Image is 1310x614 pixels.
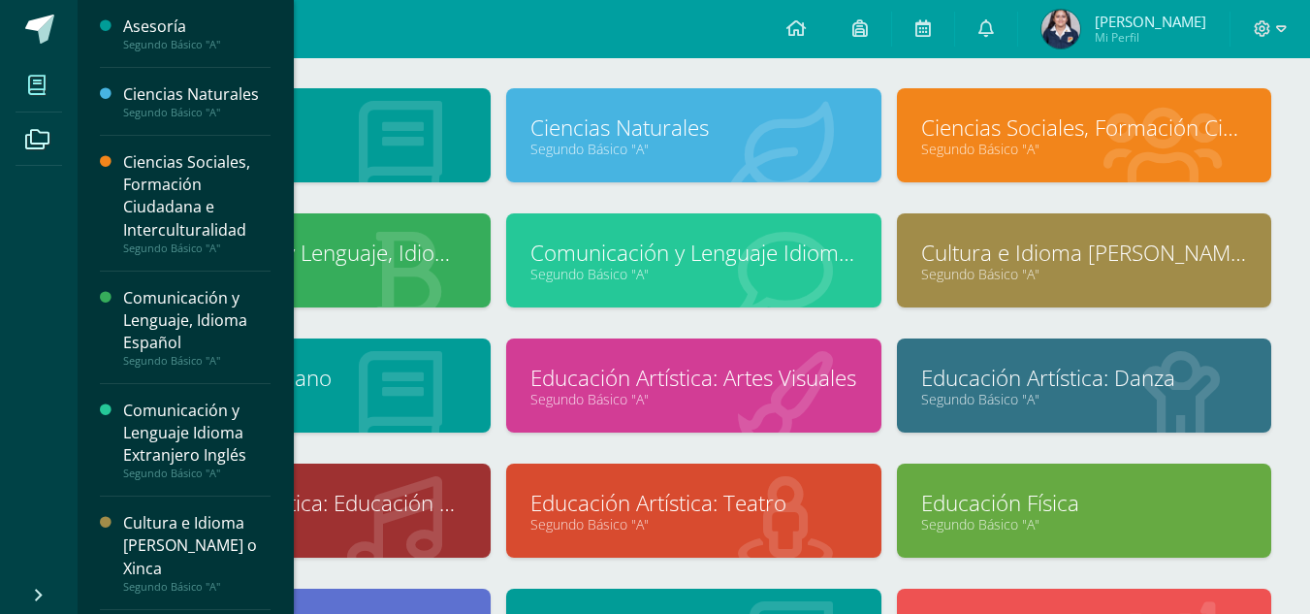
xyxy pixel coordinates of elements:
[141,363,466,393] a: Desarrollo Humano
[530,140,856,158] a: Segundo Básico "A"
[921,363,1247,393] a: Educación Artística: Danza
[123,467,271,480] div: Segundo Básico "A"
[123,400,271,480] a: Comunicación y Lenguaje Idioma Extranjero InglésSegundo Básico "A"
[123,151,271,241] div: Ciencias Sociales, Formación Ciudadana e Interculturalidad
[123,580,271,594] div: Segundo Básico "A"
[123,38,271,51] div: Segundo Básico "A"
[123,83,271,106] div: Ciencias Naturales
[141,238,466,268] a: Comunicación y Lenguaje, Idioma Español
[141,113,466,143] a: Asesoría
[1095,29,1206,46] span: Mi Perfil
[123,287,271,354] div: Comunicación y Lenguaje, Idioma Español
[921,140,1247,158] a: Segundo Básico "A"
[123,106,271,119] div: Segundo Básico "A"
[530,363,856,393] a: Educación Artística: Artes Visuales
[530,515,856,533] a: Segundo Básico "A"
[530,390,856,408] a: Segundo Básico "A"
[123,354,271,368] div: Segundo Básico "A"
[921,515,1247,533] a: Segundo Básico "A"
[123,16,271,38] div: Asesoría
[123,83,271,119] a: Ciencias NaturalesSegundo Básico "A"
[141,390,466,408] a: Segundo Básico "A"
[123,400,271,467] div: Comunicación y Lenguaje Idioma Extranjero Inglés
[123,287,271,368] a: Comunicación y Lenguaje, Idioma EspañolSegundo Básico "A"
[1041,10,1080,48] img: 3bf79b4433800b1eb0624b45d0a1ce29.png
[141,488,466,518] a: Educación Artística: Educación Musical
[123,242,271,255] div: Segundo Básico "A"
[921,390,1247,408] a: Segundo Básico "A"
[530,113,856,143] a: Ciencias Naturales
[141,140,466,158] a: Segundo Básico "A"
[123,16,271,51] a: AsesoríaSegundo Básico "A"
[530,265,856,283] a: Segundo Básico "A"
[530,488,856,518] a: Educación Artística: Teatro
[141,515,466,533] a: Segundo Básico "A"
[921,238,1247,268] a: Cultura e Idioma [PERSON_NAME] o Xinca
[123,512,271,579] div: Cultura e Idioma [PERSON_NAME] o Xinca
[921,488,1247,518] a: Educación Física
[921,113,1247,143] a: Ciencias Sociales, Formación Ciudadana e Interculturalidad
[1095,12,1206,31] span: [PERSON_NAME]
[921,265,1247,283] a: Segundo Básico "A"
[141,265,466,283] a: Segundo Básico "A"
[530,238,856,268] a: Comunicación y Lenguaje Idioma Extranjero Inglés
[123,151,271,254] a: Ciencias Sociales, Formación Ciudadana e InterculturalidadSegundo Básico "A"
[123,512,271,593] a: Cultura e Idioma [PERSON_NAME] o XincaSegundo Básico "A"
